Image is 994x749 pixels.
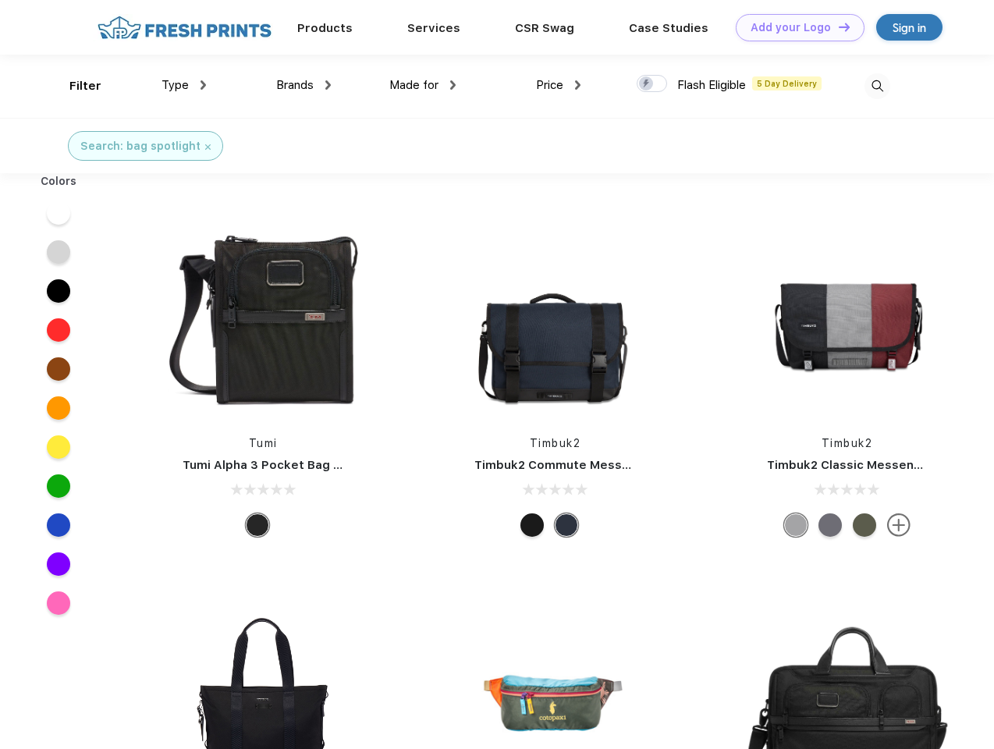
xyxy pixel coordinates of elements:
[80,138,201,154] div: Search: bag spotlight
[205,144,211,150] img: filter_cancel.svg
[887,513,911,537] img: more.svg
[536,78,563,92] span: Price
[325,80,331,90] img: dropdown.png
[450,80,456,90] img: dropdown.png
[822,437,873,449] a: Timbuk2
[818,513,842,537] div: Eco Army Pop
[864,73,890,99] img: desktop_search.svg
[530,437,581,449] a: Timbuk2
[752,76,822,91] span: 5 Day Delivery
[183,458,365,472] a: Tumi Alpha 3 Pocket Bag Small
[276,78,314,92] span: Brands
[159,212,367,420] img: func=resize&h=266
[784,513,808,537] div: Eco Rind Pop
[555,513,578,537] div: Eco Nautical
[767,458,960,472] a: Timbuk2 Classic Messenger Bag
[893,19,926,37] div: Sign in
[876,14,943,41] a: Sign in
[93,14,276,41] img: fo%20logo%202.webp
[751,21,831,34] div: Add your Logo
[201,80,206,90] img: dropdown.png
[853,513,876,537] div: Eco Army
[520,513,544,537] div: Eco Black
[474,458,683,472] a: Timbuk2 Commute Messenger Bag
[246,513,269,537] div: Black
[744,212,951,420] img: func=resize&h=266
[29,173,89,190] div: Colors
[162,78,189,92] span: Type
[389,78,438,92] span: Made for
[297,21,353,35] a: Products
[677,78,746,92] span: Flash Eligible
[69,77,101,95] div: Filter
[839,23,850,31] img: DT
[249,437,278,449] a: Tumi
[451,212,659,420] img: func=resize&h=266
[575,80,580,90] img: dropdown.png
